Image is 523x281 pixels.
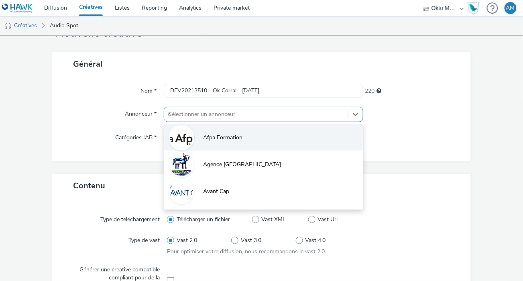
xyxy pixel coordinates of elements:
label: Type de téléchargement [97,212,163,224]
span: Vast XML [262,216,286,224]
img: Avant Cap [170,180,193,203]
div: 255 caractères maximum [377,87,382,95]
span: Contenu [73,180,105,191]
img: audio [4,22,12,30]
label: Catégories IAB * [112,130,160,142]
span: Vast 2.0 [177,236,197,244]
span: Avant Cap [203,187,229,195]
label: Annonceur * [122,107,160,118]
img: Agence Buenos Aires [170,153,193,176]
span: Général [73,59,102,69]
img: Back2car [170,207,193,230]
span: Afpa Formation [203,134,242,142]
span: Pour optimiser votre diffusion, nous recommandons le vast 2.0 [167,248,325,255]
span: Vast Url [317,216,338,224]
img: undefined Logo [2,3,33,13]
div: AM [506,2,515,14]
span: Agence [GEOGRAPHIC_DATA] [203,161,281,169]
label: Type de vast [125,233,163,244]
input: Nom [164,84,363,98]
span: Télécharger un fichier [177,216,230,224]
span: Vast 3.0 [241,236,261,244]
img: Afpa Formation [170,126,193,149]
a: Hawk Academy [468,2,483,14]
a: Audio Spot [46,16,82,35]
span: Vast 4.0 [305,236,326,244]
label: Nom * [137,84,160,95]
img: Hawk Academy [468,2,480,14]
span: 220 [365,87,375,95]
